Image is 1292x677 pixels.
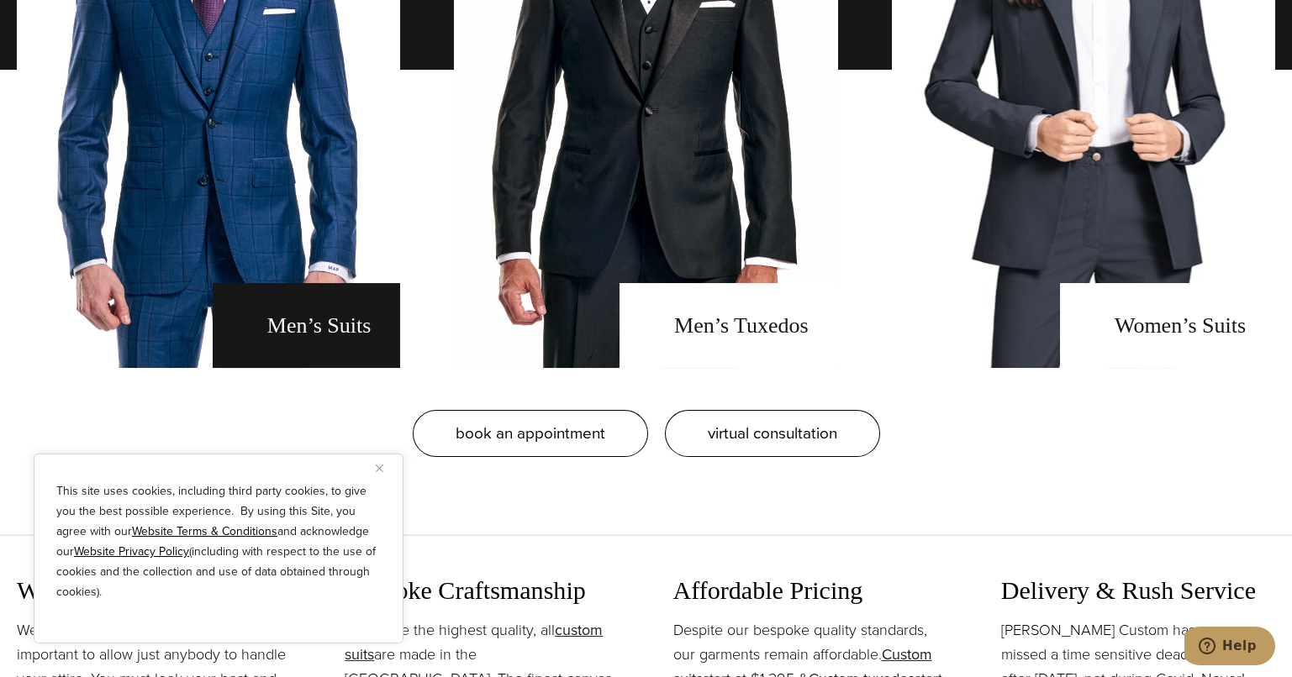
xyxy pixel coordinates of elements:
a: Website Terms & Conditions [132,522,277,540]
button: Close [376,458,396,478]
h3: Wedding Garments [17,575,291,606]
a: Website Privacy Policy [74,543,189,560]
span: book an appointment [456,421,605,445]
iframe: Opens a widget where you can chat to one of our agents [1184,627,1275,669]
h3: Delivery & Rush Service [1001,575,1275,606]
h3: Bespoke Craftsmanship [345,575,619,606]
a: book an appointment [413,410,648,457]
p: This site uses cookies, including third party cookies, to give you the best possible experience. ... [56,481,381,602]
span: virtual consultation [708,421,837,445]
h3: Affordable Pricing [673,575,947,606]
img: Close [376,464,383,472]
a: virtual consultation [665,410,880,457]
